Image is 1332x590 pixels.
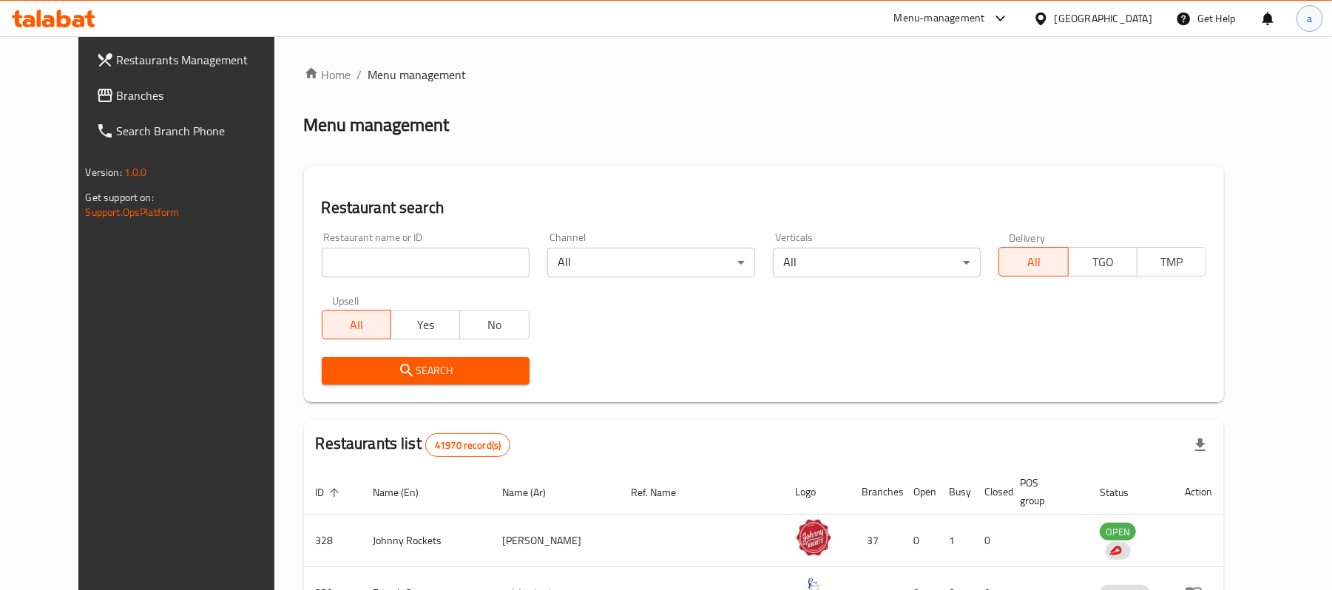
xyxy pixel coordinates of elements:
[1109,544,1122,557] img: delivery hero logo
[86,163,122,182] span: Version:
[1183,427,1218,463] div: Export file
[1100,523,1136,540] span: OPEN
[502,484,565,501] span: Name (Ar)
[397,314,454,336] span: Yes
[425,433,510,457] div: Total records count
[1075,251,1132,273] span: TGO
[937,469,973,515] th: Busy
[1137,247,1206,277] button: TMP
[1055,10,1152,27] div: [GEOGRAPHIC_DATA]
[1100,484,1148,501] span: Status
[124,163,147,182] span: 1.0.0
[547,248,755,277] div: All
[902,515,937,567] td: 0
[1106,542,1131,560] div: Indicates that the vendor menu management has been moved to DH Catalog service
[937,515,973,567] td: 1
[1005,251,1062,273] span: All
[391,310,460,339] button: Yes
[1307,10,1312,27] span: a
[773,248,981,277] div: All
[490,515,619,567] td: [PERSON_NAME]
[459,310,529,339] button: No
[368,66,467,84] span: Menu management
[84,78,301,113] a: Branches
[1143,251,1200,273] span: TMP
[973,469,1008,515] th: Closed
[1020,474,1070,509] span: POS group
[84,113,301,149] a: Search Branch Phone
[631,484,695,501] span: Ref. Name
[466,314,523,336] span: No
[850,515,902,567] td: 37
[998,247,1068,277] button: All
[84,42,301,78] a: Restaurants Management
[783,469,850,515] th: Logo
[117,122,289,140] span: Search Branch Phone
[332,295,359,305] label: Upsell
[973,515,1008,567] td: 0
[304,113,450,137] h2: Menu management
[850,469,902,515] th: Branches
[316,484,344,501] span: ID
[322,310,391,339] button: All
[1068,247,1137,277] button: TGO
[1173,469,1224,515] th: Action
[304,515,362,567] td: 328
[322,197,1207,219] h2: Restaurant search
[894,10,985,27] div: Menu-management
[86,188,154,207] span: Get support on:
[373,484,439,501] span: Name (En)
[117,87,289,104] span: Branches
[902,469,937,515] th: Open
[86,203,180,222] a: Support.OpsPlatform
[304,66,351,84] a: Home
[304,66,1225,84] nav: breadcrumb
[334,362,518,380] span: Search
[357,66,362,84] li: /
[316,433,511,457] h2: Restaurants list
[795,519,832,556] img: Johnny Rockets
[117,51,289,69] span: Restaurants Management
[322,357,530,384] button: Search
[362,515,491,567] td: Johnny Rockets
[426,438,510,452] span: 41970 record(s)
[322,248,530,277] input: Search for restaurant name or ID..
[328,314,385,336] span: All
[1009,232,1046,243] label: Delivery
